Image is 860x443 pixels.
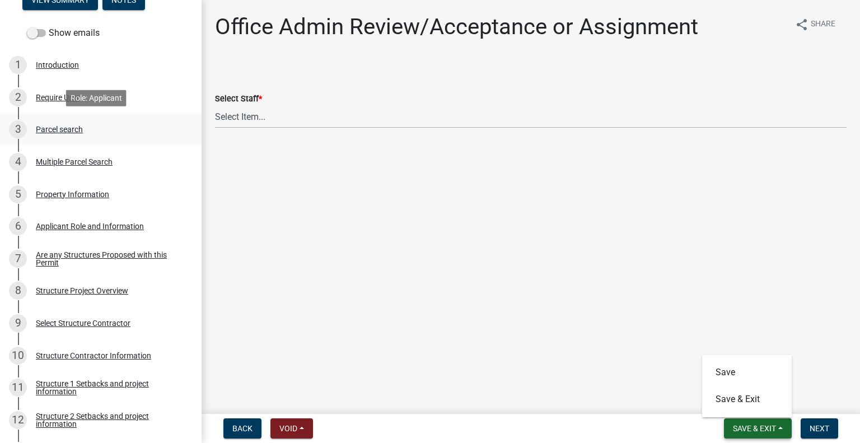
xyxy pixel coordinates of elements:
div: Applicant Role and Information [36,222,144,230]
label: Select Staff [215,95,262,103]
span: Void [279,424,297,433]
span: Next [810,424,829,433]
div: Are any Structures Proposed with this Permit [36,251,184,267]
button: Save [702,359,792,386]
div: Structure Contractor Information [36,352,151,360]
div: Save & Exit [702,355,792,417]
div: Parcel search [36,125,83,133]
div: 11 [9,379,27,397]
button: Back [223,418,261,439]
div: 2 [9,88,27,106]
div: 8 [9,282,27,300]
div: 5 [9,185,27,203]
span: Save & Exit [733,424,776,433]
i: share [795,18,808,31]
button: shareShare [786,13,844,35]
span: Share [811,18,835,31]
div: 6 [9,217,27,235]
div: 9 [9,314,27,332]
div: Introduction [36,61,79,69]
div: Structure Project Overview [36,287,128,295]
div: 4 [9,153,27,171]
div: Multiple Parcel Search [36,158,113,166]
button: Next [801,418,838,439]
div: Structure 1 Setbacks and project information [36,380,184,395]
div: 7 [9,250,27,268]
div: 10 [9,347,27,365]
div: 3 [9,120,27,138]
button: Save & Exit [702,386,792,413]
div: Property Information [36,190,109,198]
div: Require User [36,94,80,101]
div: Structure 2 Setbacks and project information [36,412,184,428]
div: Role: Applicant [66,90,127,106]
h1: Office Admin Review/Acceptance or Assignment [215,13,698,40]
div: Select Structure Contractor [36,319,130,327]
div: 1 [9,56,27,74]
button: Save & Exit [724,418,792,439]
label: Show emails [27,26,100,40]
div: 12 [9,411,27,429]
span: Back [232,424,253,433]
button: Void [270,418,313,439]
